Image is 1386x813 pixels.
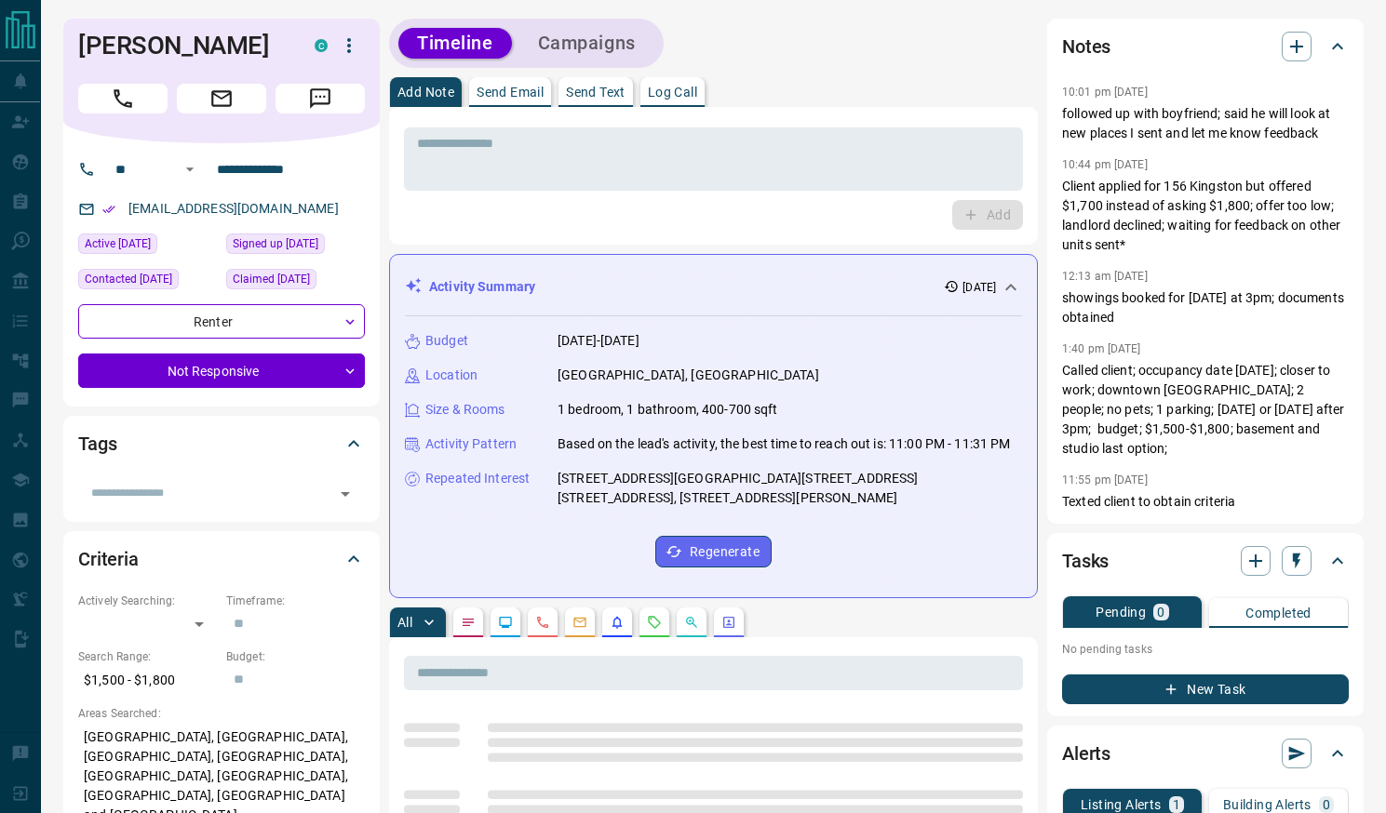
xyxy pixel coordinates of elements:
[315,39,328,52] div: condos.ca
[85,234,151,253] span: Active [DATE]
[78,705,365,722] p: Areas Searched:
[226,593,365,609] p: Timeframe:
[1062,32,1110,61] h2: Notes
[233,270,310,288] span: Claimed [DATE]
[461,615,476,630] svg: Notes
[1245,606,1312,620] p: Completed
[1062,546,1109,576] h2: Tasks
[721,615,736,630] svg: Agent Actions
[1081,798,1162,811] p: Listing Alerts
[78,84,168,113] span: Call
[398,28,512,59] button: Timeline
[425,331,468,351] p: Budget
[397,86,454,99] p: Add Note
[102,203,115,216] svg: Email Verified
[78,421,365,466] div: Tags
[558,331,639,351] p: [DATE]-[DATE]
[558,434,1011,454] p: Based on the lead's activity, the best time to reach out is: 11:00 PM - 11:31 PM
[647,615,662,630] svg: Requests
[78,304,365,339] div: Renter
[177,84,266,113] span: Email
[425,469,530,488] p: Repeated Interest
[78,648,217,665] p: Search Range:
[226,648,365,665] p: Budget:
[78,665,217,696] p: $1,500 - $1,800
[78,429,116,459] h2: Tags
[655,536,772,567] button: Regenerate
[78,353,365,388] div: Not Responsive
[477,86,544,99] p: Send Email
[226,269,365,295] div: Tue Jul 22 2025
[1062,24,1349,69] div: Notes
[78,537,365,581] div: Criteria
[1062,86,1148,99] p: 10:01 pm [DATE]
[648,86,697,99] p: Log Call
[332,481,358,507] button: Open
[1062,361,1349,459] p: Called client; occupancy date [DATE]; closer to work; downtown [GEOGRAPHIC_DATA]; 2 people; no pe...
[429,277,535,297] p: Activity Summary
[1062,177,1349,255] p: Client applied for 156 Kingston but offered $1,700 instead of asking $1,800; offer too low; landl...
[226,233,365,260] div: Tue Jul 22 2025
[610,615,625,630] svg: Listing Alerts
[1096,606,1146,619] p: Pending
[1062,342,1141,355] p: 1:40 pm [DATE]
[1062,674,1349,704] button: New Task
[179,158,201,180] button: Open
[78,233,217,260] div: Mon Jul 28 2025
[1062,539,1349,583] div: Tasks
[684,615,699,630] svg: Opportunities
[1062,288,1349,327] p: showings booked for [DATE] at 3pm; documents obtained
[535,615,550,630] svg: Calls
[1062,731,1349,776] div: Alerts
[498,615,513,630] svg: Lead Browsing Activity
[558,469,1022,508] p: [STREET_ADDRESS][GEOGRAPHIC_DATA][STREET_ADDRESS][STREET_ADDRESS], [STREET_ADDRESS][PERSON_NAME]
[78,544,139,574] h2: Criteria
[233,234,318,253] span: Signed up [DATE]
[1062,473,1148,486] p: 11:55 pm [DATE]
[425,400,505,420] p: Size & Rooms
[78,269,217,295] div: Tue Jul 22 2025
[85,270,172,288] span: Contacted [DATE]
[276,84,365,113] span: Message
[572,615,587,630] svg: Emails
[558,400,778,420] p: 1 bedroom, 1 bathroom, 400-700 sqft
[566,86,626,99] p: Send Text
[128,201,339,216] a: [EMAIL_ADDRESS][DOMAIN_NAME]
[1062,270,1148,283] p: 12:13 am [DATE]
[1323,798,1330,811] p: 0
[425,434,517,454] p: Activity Pattern
[1223,798,1312,811] p: Building Alerts
[1062,635,1349,663] p: No pending tasks
[1157,606,1164,619] p: 0
[1062,104,1349,143] p: followed up with boyfriend; said he will look at new places I sent and let me know feedback
[405,270,1022,304] div: Activity Summary[DATE]
[962,279,996,296] p: [DATE]
[425,366,478,385] p: Location
[1173,798,1180,811] p: 1
[558,366,819,385] p: [GEOGRAPHIC_DATA], [GEOGRAPHIC_DATA]
[519,28,654,59] button: Campaigns
[1062,492,1349,512] p: Texted client to obtain criteria
[1062,739,1110,768] h2: Alerts
[78,593,217,609] p: Actively Searching:
[397,616,412,629] p: All
[1062,158,1148,171] p: 10:44 pm [DATE]
[78,31,287,60] h1: [PERSON_NAME]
